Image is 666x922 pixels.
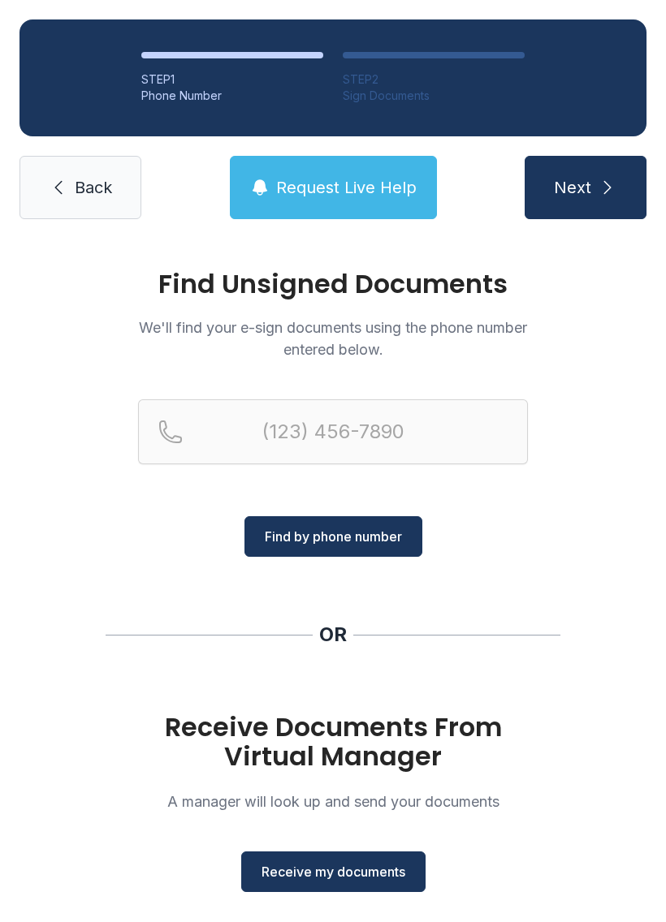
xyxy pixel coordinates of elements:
[554,176,591,199] span: Next
[138,399,528,464] input: Reservation phone number
[141,71,323,88] div: STEP 1
[138,271,528,297] h1: Find Unsigned Documents
[319,622,347,648] div: OR
[138,791,528,812] p: A manager will look up and send your documents
[276,176,417,199] span: Request Live Help
[265,527,402,546] span: Find by phone number
[262,862,405,881] span: Receive my documents
[75,176,112,199] span: Back
[141,88,323,104] div: Phone Number
[343,71,525,88] div: STEP 2
[138,317,528,360] p: We'll find your e-sign documents using the phone number entered below.
[138,713,528,771] h1: Receive Documents From Virtual Manager
[343,88,525,104] div: Sign Documents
